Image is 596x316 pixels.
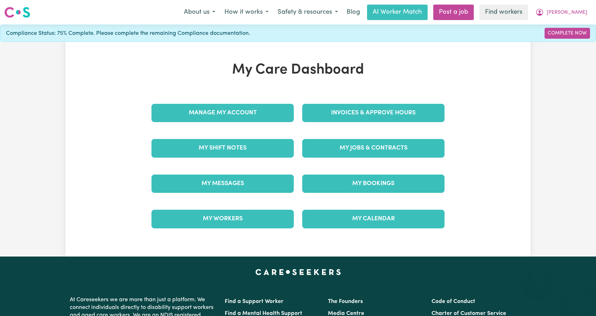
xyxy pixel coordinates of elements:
[6,29,250,38] span: Compliance Status: 75% Complete. Please complete the remaining Compliance documentation.
[151,104,294,122] a: Manage My Account
[151,139,294,157] a: My Shift Notes
[147,62,449,78] h1: My Care Dashboard
[273,5,342,20] button: Safety & resources
[151,210,294,228] a: My Workers
[531,271,545,285] iframe: Close message
[433,5,474,20] a: Post a job
[328,299,363,304] a: The Founders
[432,299,475,304] a: Code of Conduct
[151,175,294,193] a: My Messages
[4,6,30,19] img: Careseekers logo
[255,269,341,275] a: Careseekers home page
[302,139,445,157] a: My Jobs & Contracts
[220,5,273,20] button: How it works
[302,175,445,193] a: My Bookings
[568,288,590,310] iframe: Button to launch messaging window
[4,4,30,20] a: Careseekers logo
[479,5,528,20] a: Find workers
[179,5,220,20] button: About us
[547,9,587,17] span: [PERSON_NAME]
[342,5,364,20] a: Blog
[302,104,445,122] a: Invoices & Approve Hours
[545,28,590,39] a: Complete Now
[302,210,445,228] a: My Calendar
[531,5,592,20] button: My Account
[367,5,428,20] a: AI Worker Match
[225,299,284,304] a: Find a Support Worker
